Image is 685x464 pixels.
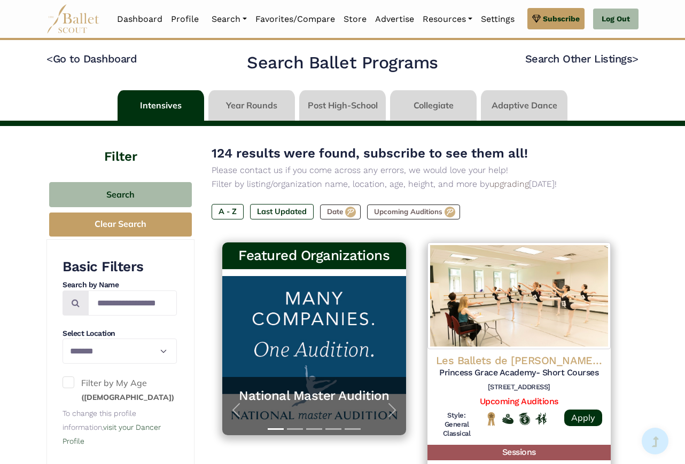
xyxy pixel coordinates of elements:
[436,353,603,367] h4: Les Ballets de [PERSON_NAME] ([GEOGRAPHIC_DATA])
[479,90,570,121] li: Adaptive Dance
[486,412,497,426] img: National
[532,13,541,25] img: gem.svg
[206,90,297,121] li: Year Rounds
[251,8,339,30] a: Favorites/Compare
[63,258,177,276] h3: Basic Filters
[231,247,398,265] h3: Featured Organizations
[436,383,603,392] h6: [STREET_ADDRESS]
[46,52,137,65] a: <Go to Dashboard
[388,90,479,121] li: Collegiate
[212,204,244,219] label: A - Z
[436,411,478,438] h6: Style: General Classical
[113,8,167,30] a: Dashboard
[527,8,585,29] a: Subscribe
[46,126,194,166] h4: Filter
[502,414,513,424] img: Offers Financial Aid
[49,213,192,237] button: Clear Search
[489,179,529,189] a: upgrading
[306,423,322,435] button: Slide 3
[63,328,177,339] h4: Select Location
[436,367,603,379] h5: Princess Grace Academy- Short Courses
[207,8,251,30] a: Search
[63,423,161,445] a: visit your Dancer Profile
[268,423,284,435] button: Slide 1
[427,445,611,460] h5: Sessions
[519,413,530,425] img: Offers Scholarship
[63,409,161,445] small: To change this profile information,
[233,388,395,404] a: National Master Audition
[63,376,177,404] label: Filter by My Age
[367,205,460,219] label: Upcoming Auditions
[297,90,388,121] li: Post High-School
[339,8,371,30] a: Store
[418,8,477,30] a: Resources
[543,13,580,25] span: Subscribe
[371,8,418,30] a: Advertise
[247,52,438,74] h2: Search Ballet Programs
[477,8,519,30] a: Settings
[81,392,174,402] small: ([DEMOGRAPHIC_DATA])
[63,280,177,290] h4: Search by Name
[535,413,547,424] img: In Person
[212,163,621,177] p: Please contact us if you come across any errors, we would love your help!
[49,182,192,207] button: Search
[212,177,621,191] p: Filter by listing/organization name, location, age, height, and more by [DATE]!
[88,290,177,316] input: Search by names...
[287,423,303,435] button: Slide 2
[593,9,639,30] a: Log Out
[525,52,639,65] a: Search Other Listings>
[46,52,53,65] code: <
[345,423,361,435] button: Slide 5
[250,204,314,219] label: Last Updated
[115,90,206,121] li: Intensives
[427,242,611,349] img: Logo
[564,410,602,426] a: Apply
[325,423,341,435] button: Slide 4
[167,8,203,30] a: Profile
[480,396,558,406] a: Upcoming Auditions
[632,52,639,65] code: >
[320,205,361,219] label: Date
[212,146,528,161] span: 124 results were found, subscribe to see them all!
